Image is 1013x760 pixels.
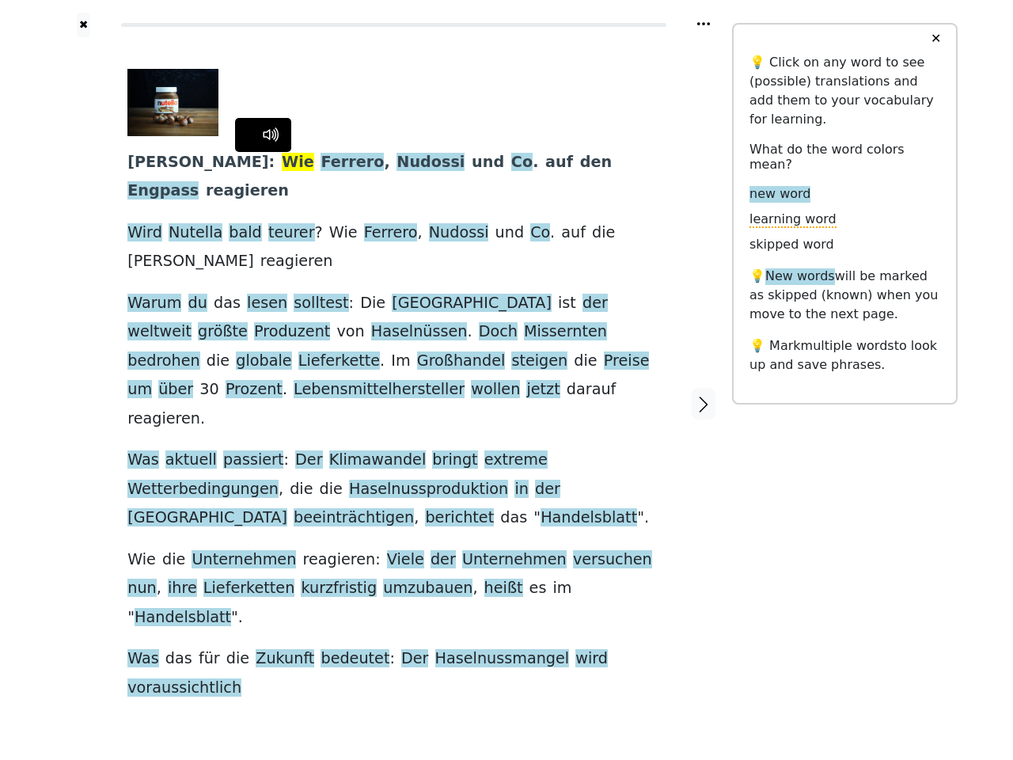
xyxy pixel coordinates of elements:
span: ". [231,608,243,628]
p: 💡 Mark to look up and save phrases. [749,336,940,374]
span: ? [315,223,323,243]
span: ihre [168,579,197,598]
span: Nutella [169,223,222,243]
span: Wie [329,223,358,243]
span: wird [575,649,608,669]
span: Wie [282,153,314,173]
span: bedrohen [127,351,200,371]
span: " [533,508,541,528]
span: steigen [511,351,567,371]
span: : [389,649,394,669]
span: Lieferkette [298,351,380,371]
span: weltweit [127,322,192,342]
span: Lieferketten [203,579,295,598]
span: solltest [294,294,348,313]
span: Handelsblatt [541,508,637,528]
span: Viele [387,550,424,570]
span: der [535,480,560,500]
span: , [279,480,283,500]
span: reagieren [206,181,289,201]
span: das [500,508,527,528]
span: extreme [484,450,548,470]
span: voraussichtlich [127,678,241,698]
span: die [320,480,343,500]
span: Großhandel [417,351,506,371]
button: ✕ [921,25,950,53]
span: der [582,294,608,313]
span: die [226,649,249,669]
span: lesen [247,294,287,313]
span: : [269,153,275,173]
span: Prozent [226,380,283,400]
span: reagieren [260,252,333,272]
span: . [467,322,472,342]
span: beeinträchtigen [294,508,414,528]
span: [PERSON_NAME] [127,252,253,272]
span: reagieren [127,409,200,429]
span: das [214,294,241,313]
span: [PERSON_NAME] [127,153,268,173]
span: es [529,579,547,598]
span: und [495,223,525,243]
span: teurer [268,223,315,243]
span: wollen [471,380,520,400]
span: : [349,294,354,313]
span: die [574,351,597,371]
span: bedeutet [321,649,389,669]
span: Was [127,649,159,669]
span: größte [198,322,248,342]
span: darauf [567,380,617,400]
span: Engpass [127,181,199,201]
span: umzubauen [383,579,472,598]
span: um [127,380,152,400]
span: Ferrero [321,153,384,173]
span: Doch [479,322,518,342]
span: Der [401,649,428,669]
span: Wetterbedingungen [127,480,279,500]
p: 💡 Click on any word to see (possible) translations and add them to your vocabulary for learning. [749,53,940,129]
img: 508272725-scaled.jpg [127,69,218,136]
span: Wie [127,550,156,570]
span: Unternehmen [192,550,296,570]
span: für [199,649,220,669]
span: , [384,153,389,173]
span: Zukunft [256,649,314,669]
span: : [283,450,288,470]
span: Im [391,351,410,371]
span: die [290,480,313,500]
span: learning word [749,211,837,228]
span: Wird [127,223,162,243]
span: Warum [127,294,181,313]
span: Haselnüssen [371,322,468,342]
span: der [431,550,456,570]
span: reagieren [302,550,375,570]
p: 💡 will be marked as skipped (known) when you move to the next page. [749,267,940,324]
span: ". [637,508,649,528]
span: das [165,649,192,669]
span: auf [561,223,586,243]
span: bald [229,223,261,243]
span: . [200,409,205,429]
span: heißt [484,579,523,598]
button: ✖ [77,13,90,37]
span: die [162,550,185,570]
span: Was [127,450,159,470]
span: Produzent [254,322,330,342]
span: passiert [223,450,283,470]
span: jetzt [526,380,560,400]
span: Lebensmittelhersteller [294,380,465,400]
span: Die [360,294,385,313]
span: , [417,223,422,243]
span: nun [127,579,156,598]
h6: What do the word colors mean? [749,142,940,172]
span: New words [765,268,835,285]
span: und [472,153,504,173]
span: Handelsblatt [135,608,231,628]
span: Nudossi [396,153,465,173]
span: " [127,608,135,628]
span: Klimawandel [329,450,427,470]
span: , [157,579,161,598]
span: Co [511,153,533,173]
span: den [580,153,612,173]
